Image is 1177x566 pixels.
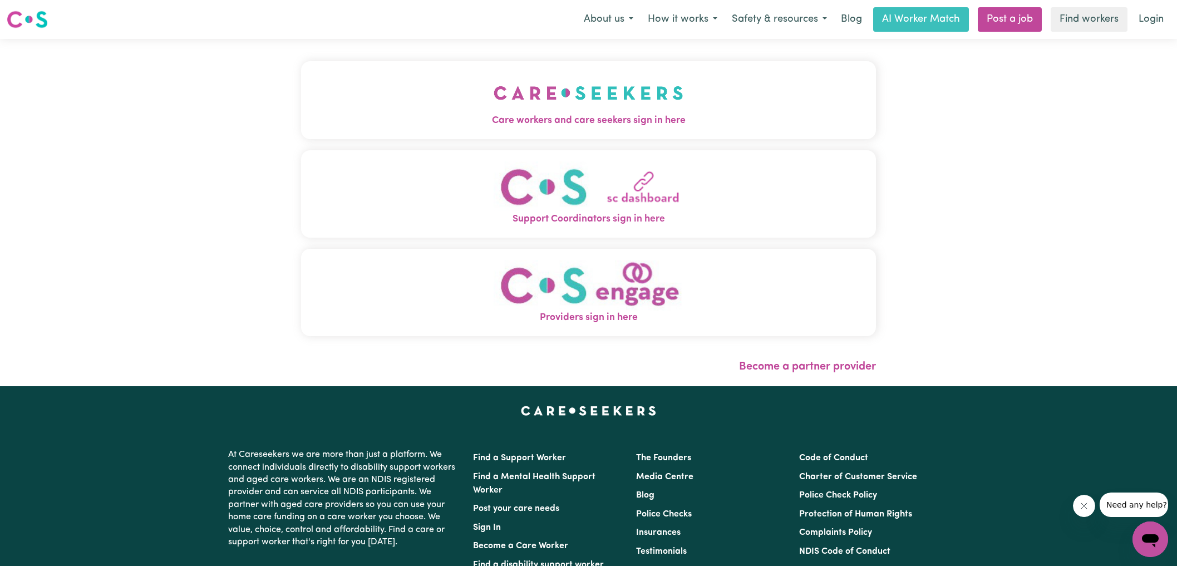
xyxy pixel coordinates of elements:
span: Providers sign in here [301,311,876,325]
img: Careseekers logo [7,9,48,29]
a: Post a job [978,7,1042,32]
span: Care workers and care seekers sign in here [301,114,876,128]
iframe: Button to launch messaging window [1132,521,1168,557]
iframe: Message from company [1100,493,1168,517]
a: Sign In [473,523,501,532]
a: The Founders [636,454,691,462]
a: Police Checks [636,510,692,519]
button: Care workers and care seekers sign in here [301,61,876,139]
a: Post your care needs [473,504,559,513]
a: AI Worker Match [873,7,969,32]
a: NDIS Code of Conduct [799,547,890,556]
a: Complaints Policy [799,528,872,537]
span: Support Coordinators sign in here [301,212,876,227]
button: Providers sign in here [301,249,876,336]
a: Testimonials [636,547,687,556]
a: Careseekers home page [521,406,656,415]
a: Find workers [1051,7,1127,32]
a: Become a partner provider [739,361,876,372]
button: About us [577,8,641,31]
a: Charter of Customer Service [799,473,917,481]
a: Become a Care Worker [473,542,568,550]
a: Blog [636,491,654,500]
a: Blog [834,7,869,32]
a: Police Check Policy [799,491,877,500]
a: Find a Mental Health Support Worker [473,473,595,495]
p: At Careseekers we are more than just a platform. We connect individuals directly to disability su... [228,444,460,553]
button: How it works [641,8,725,31]
a: Code of Conduct [799,454,868,462]
button: Safety & resources [725,8,834,31]
button: Support Coordinators sign in here [301,150,876,238]
a: Protection of Human Rights [799,510,912,519]
a: Insurances [636,528,681,537]
a: Login [1132,7,1170,32]
a: Careseekers logo [7,7,48,32]
a: Find a Support Worker [473,454,566,462]
a: Media Centre [636,473,693,481]
iframe: Close message [1073,495,1095,517]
